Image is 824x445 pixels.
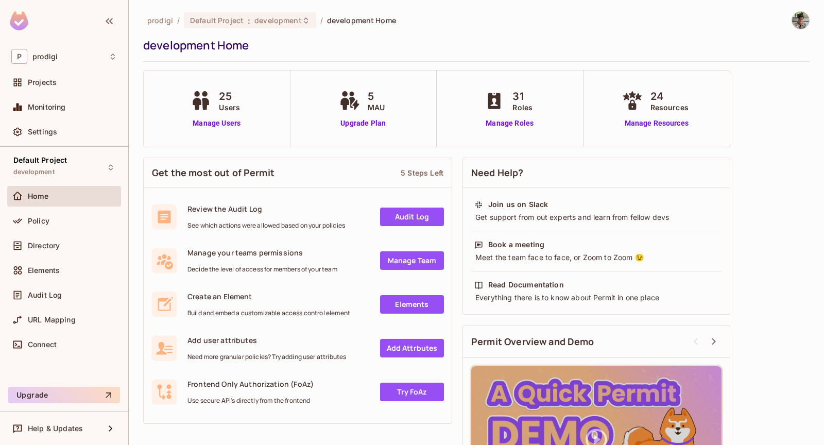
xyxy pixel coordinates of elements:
[327,15,396,25] span: development Home
[247,16,251,25] span: :
[13,156,67,164] span: Default Project
[650,89,689,104] span: 24
[10,11,28,30] img: SReyMgAAAABJRU5ErkJggg==
[177,15,180,25] li: /
[32,53,58,61] span: Workspace: prodigi
[254,15,301,25] span: development
[143,38,804,53] div: development Home
[28,424,83,433] span: Help & Updates
[187,292,350,301] span: Create an Element
[187,265,337,273] span: Decide the level of access for members of your team
[380,208,444,226] a: Audit Log
[187,379,314,389] span: Frontend Only Authorization (FoAz)
[219,89,240,104] span: 25
[187,353,346,361] span: Need more granular policies? Try adding user attributes
[792,12,809,29] img: Rizky Syawal
[320,15,323,25] li: /
[28,103,66,111] span: Monitoring
[380,383,444,401] a: Try FoAz
[187,309,350,317] span: Build and embed a customizable access control element
[380,251,444,270] a: Manage Team
[488,280,564,290] div: Read Documentation
[512,102,533,113] span: Roles
[512,89,533,104] span: 31
[28,192,49,200] span: Home
[488,199,548,210] div: Join us on Slack
[401,168,443,178] div: 5 Steps Left
[471,166,524,179] span: Need Help?
[187,221,345,230] span: See which actions were allowed based on your policies
[620,118,694,129] a: Manage Resources
[28,340,57,349] span: Connect
[152,166,274,179] span: Get the most out of Permit
[474,212,718,222] div: Get support from out experts and learn from fellow devs
[13,168,55,176] span: development
[368,102,385,113] span: MAU
[474,252,718,263] div: Meet the team face to face, or Zoom to Zoom 😉
[650,102,689,113] span: Resources
[488,239,544,250] div: Book a meeting
[11,49,27,64] span: P
[482,118,538,129] a: Manage Roles
[187,204,345,214] span: Review the Audit Log
[380,339,444,357] a: Add Attrbutes
[474,293,718,303] div: Everything there is to know about Permit in one place
[187,335,346,345] span: Add user attributes
[28,128,57,136] span: Settings
[187,397,314,405] span: Use secure API's directly from the frontend
[190,15,244,25] span: Default Project
[28,78,57,87] span: Projects
[368,89,385,104] span: 5
[219,102,240,113] span: Users
[28,291,62,299] span: Audit Log
[28,316,76,324] span: URL Mapping
[471,335,594,348] span: Permit Overview and Demo
[28,242,60,250] span: Directory
[187,248,337,258] span: Manage your teams permissions
[28,266,60,275] span: Elements
[337,118,390,129] a: Upgrade Plan
[188,118,245,129] a: Manage Users
[380,295,444,314] a: Elements
[147,15,173,25] span: the active workspace
[28,217,49,225] span: Policy
[8,387,120,403] button: Upgrade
